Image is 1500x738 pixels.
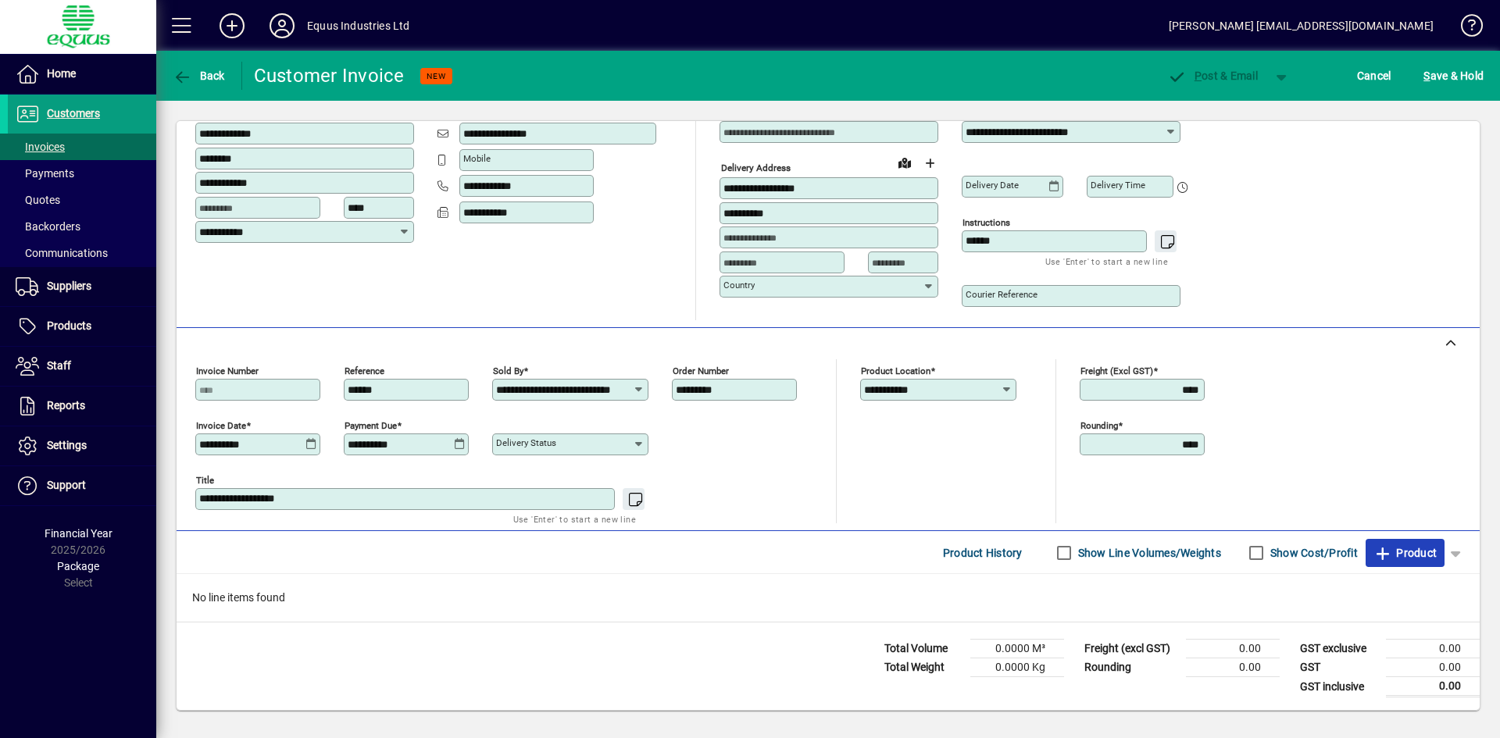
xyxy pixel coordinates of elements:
[1449,3,1480,54] a: Knowledge Base
[16,194,60,206] span: Quotes
[1366,539,1445,567] button: Product
[1169,13,1434,38] div: [PERSON_NAME] [EMAIL_ADDRESS][DOMAIN_NAME]
[1159,62,1266,90] button: Post & Email
[1077,658,1186,677] td: Rounding
[1091,180,1145,191] mat-label: Delivery time
[177,574,1480,622] div: No line items found
[673,365,729,376] mat-label: Order number
[8,134,156,160] a: Invoices
[1386,658,1480,677] td: 0.00
[970,658,1064,677] td: 0.0000 Kg
[1292,640,1386,658] td: GST exclusive
[8,466,156,505] a: Support
[307,13,410,38] div: Equus Industries Ltd
[1267,545,1358,561] label: Show Cost/Profit
[1186,658,1280,677] td: 0.00
[173,70,225,82] span: Back
[8,55,156,94] a: Home
[169,62,229,90] button: Back
[16,220,80,233] span: Backorders
[345,365,384,376] mat-label: Reference
[1423,70,1430,82] span: S
[8,187,156,213] a: Quotes
[1353,62,1395,90] button: Cancel
[1386,640,1480,658] td: 0.00
[207,12,257,40] button: Add
[8,307,156,346] a: Products
[257,12,307,40] button: Profile
[8,387,156,426] a: Reports
[962,217,1010,228] mat-label: Instructions
[1045,252,1168,270] mat-hint: Use 'Enter' to start a new line
[877,640,970,658] td: Total Volume
[47,399,85,412] span: Reports
[47,107,100,119] span: Customers
[16,167,74,180] span: Payments
[196,475,214,486] mat-label: Title
[917,151,942,176] button: Choose address
[47,359,71,372] span: Staff
[393,96,418,121] button: Copy to Delivery address
[8,426,156,465] a: Settings
[8,213,156,240] a: Backorders
[463,153,491,164] mat-label: Mobile
[1292,677,1386,697] td: GST inclusive
[8,160,156,187] a: Payments
[45,527,112,540] span: Financial Year
[47,479,86,491] span: Support
[1075,545,1221,561] label: Show Line Volumes/Weights
[1080,365,1153,376] mat-label: Freight (excl GST)
[1423,63,1484,88] span: ave & Hold
[345,420,397,431] mat-label: Payment due
[861,365,930,376] mat-label: Product location
[1292,658,1386,677] td: GST
[47,280,91,292] span: Suppliers
[1186,640,1280,658] td: 0.00
[196,420,246,431] mat-label: Invoice date
[877,658,970,677] td: Total Weight
[723,280,755,291] mat-label: Country
[47,319,91,332] span: Products
[513,510,636,528] mat-hint: Use 'Enter' to start a new line
[8,347,156,386] a: Staff
[966,289,1037,300] mat-label: Courier Reference
[496,437,556,448] mat-label: Delivery status
[8,240,156,266] a: Communications
[8,267,156,306] a: Suppliers
[1357,63,1391,88] span: Cancel
[970,640,1064,658] td: 0.0000 M³
[254,63,405,88] div: Customer Invoice
[16,247,108,259] span: Communications
[16,141,65,153] span: Invoices
[1386,677,1480,697] td: 0.00
[937,539,1029,567] button: Product History
[1195,70,1202,82] span: P
[1373,540,1437,565] span: Product
[1077,640,1186,658] td: Freight (excl GST)
[47,67,76,80] span: Home
[943,540,1023,565] span: Product History
[427,71,446,81] span: NEW
[966,180,1019,191] mat-label: Delivery date
[1420,62,1487,90] button: Save & Hold
[57,560,99,572] span: Package
[892,150,917,175] a: View on map
[47,439,87,451] span: Settings
[493,365,523,376] mat-label: Sold by
[156,62,242,90] app-page-header-button: Back
[1167,70,1258,82] span: ost & Email
[1080,420,1118,431] mat-label: Rounding
[196,365,259,376] mat-label: Invoice number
